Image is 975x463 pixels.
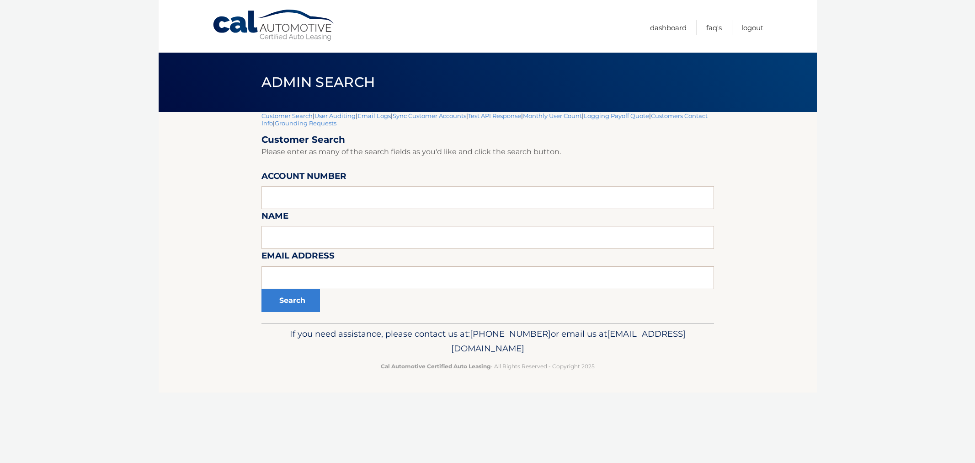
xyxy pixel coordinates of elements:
h2: Customer Search [261,134,714,145]
a: Logging Payoff Quote [584,112,649,119]
a: Logout [741,20,763,35]
span: Admin Search [261,74,375,91]
a: Sync Customer Accounts [393,112,466,119]
a: Cal Automotive [212,9,336,42]
strong: Cal Automotive Certified Auto Leasing [381,363,490,370]
span: [PHONE_NUMBER] [470,328,551,339]
a: Dashboard [650,20,687,35]
button: Search [261,289,320,312]
a: User Auditing [314,112,356,119]
label: Account Number [261,169,346,186]
a: Customers Contact Info [261,112,708,127]
a: Test API Response [468,112,521,119]
a: FAQ's [706,20,722,35]
a: Monthly User Count [523,112,582,119]
a: Customer Search [261,112,313,119]
a: Email Logs [357,112,391,119]
a: Grounding Requests [275,119,336,127]
label: Email Address [261,249,335,266]
p: - All Rights Reserved - Copyright 2025 [267,361,708,371]
div: | | | | | | | | [261,112,714,323]
p: If you need assistance, please contact us at: or email us at [267,327,708,356]
p: Please enter as many of the search fields as you'd like and click the search button. [261,145,714,158]
label: Name [261,209,288,226]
